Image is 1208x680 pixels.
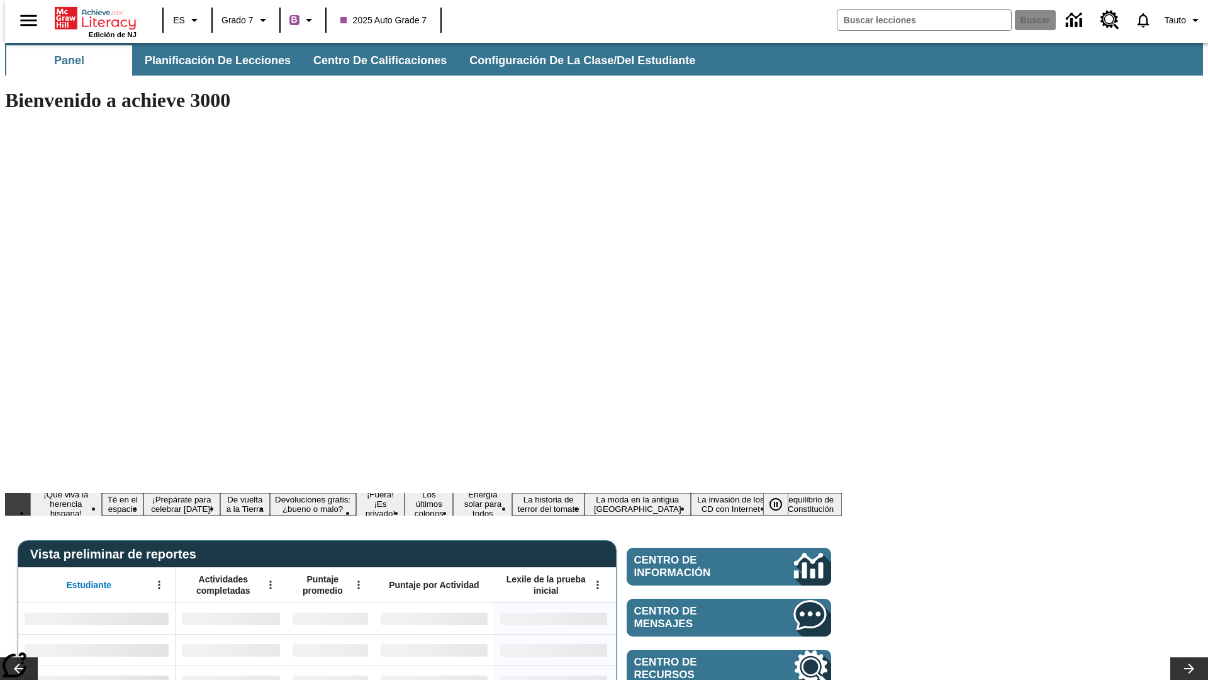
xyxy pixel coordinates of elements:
[1160,9,1208,31] button: Perfil/Configuración
[1058,3,1093,38] a: Centro de información
[10,2,47,39] button: Abrir el menú lateral
[102,493,143,516] button: Diapositiva 2 Té en el espacio
[30,547,203,562] span: Vista preliminar de reportes
[135,45,301,76] button: Planificación de lecciones
[261,575,280,594] button: Abrir menú
[303,45,457,76] button: Centro de calificaciones
[182,574,265,596] span: Actividades completadas
[1170,657,1208,680] button: Carrusel de lecciones, seguir
[313,54,447,68] span: Centro de calificaciones
[173,14,185,27] span: ES
[176,603,286,634] div: Sin datos,
[405,488,453,520] button: Diapositiva 7 Los últimos colonos
[627,548,831,586] a: Centro de información
[270,493,356,516] button: Diapositiva 5 Devoluciones gratis: ¿bueno o malo?
[55,4,137,38] div: Portada
[469,54,695,68] span: Configuración de la clase/del estudiante
[1165,14,1186,27] span: Tauto
[763,493,788,516] button: Pausar
[584,493,691,516] button: Diapositiva 10 La moda en la antigua Roma
[453,488,512,520] button: Diapositiva 8 Energía solar para todos
[1127,4,1160,37] a: Notificaciones
[167,9,208,31] button: Lenguaje: ES, Selecciona un idioma
[634,554,752,579] span: Centro de información
[1093,3,1127,37] a: Centro de recursos, Se abrirá en una pestaña nueva.
[512,493,584,516] button: Diapositiva 9 La historia de terror del tomate
[763,493,801,516] div: Pausar
[286,634,374,666] div: Sin datos,
[30,488,102,520] button: Diapositiva 1 ¡Que viva la herencia hispana!
[176,634,286,666] div: Sin datos,
[837,10,1011,30] input: Buscar campo
[627,599,831,637] a: Centro de mensajes
[291,12,298,28] span: B
[588,575,607,594] button: Abrir menú
[634,605,756,630] span: Centro de mensajes
[691,493,771,516] button: Diapositiva 11 La invasión de los CD con Internet
[220,493,270,516] button: Diapositiva 4 De vuelta a la Tierra
[459,45,705,76] button: Configuración de la clase/del estudiante
[221,14,254,27] span: Grado 7
[5,89,842,112] h1: Bienvenido a achieve 3000
[150,575,169,594] button: Abrir menú
[389,579,479,591] span: Puntaje por Actividad
[286,603,374,634] div: Sin datos,
[5,45,707,76] div: Subbarra de navegación
[356,488,405,520] button: Diapositiva 6 ¡Fuera! ¡Es privado!
[6,45,132,76] button: Panel
[284,9,322,31] button: Boost El color de la clase es morado/púrpura. Cambiar el color de la clase.
[89,31,137,38] span: Edición de NJ
[216,9,276,31] button: Grado: Grado 7, Elige un grado
[145,54,291,68] span: Planificación de lecciones
[340,14,427,27] span: 2025 Auto Grade 7
[67,579,112,591] span: Estudiante
[54,54,84,68] span: Panel
[771,493,842,516] button: Diapositiva 12 El equilibrio de la Constitución
[55,6,137,31] a: Portada
[143,493,220,516] button: Diapositiva 3 ¡Prepárate para celebrar Juneteenth!
[5,43,1203,76] div: Subbarra de navegación
[349,575,368,594] button: Abrir menú
[293,574,353,596] span: Puntaje promedio
[500,574,592,596] span: Lexile de la prueba inicial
